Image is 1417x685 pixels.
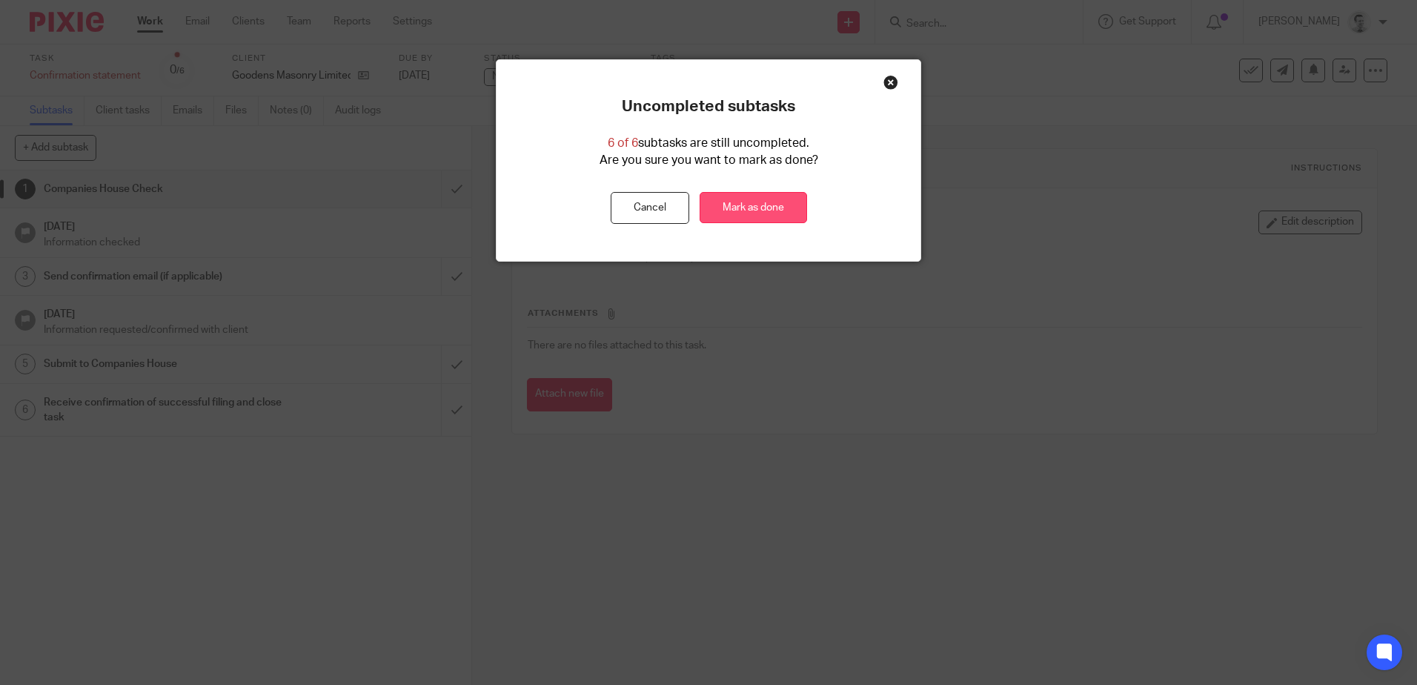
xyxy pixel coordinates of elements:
[883,75,898,90] div: Close this dialog window
[622,97,795,116] p: Uncompleted subtasks
[700,192,807,224] a: Mark as done
[608,137,638,149] span: 6 of 6
[611,192,689,224] button: Cancel
[608,135,809,152] p: subtasks are still uncompleted.
[600,152,818,169] p: Are you sure you want to mark as done?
